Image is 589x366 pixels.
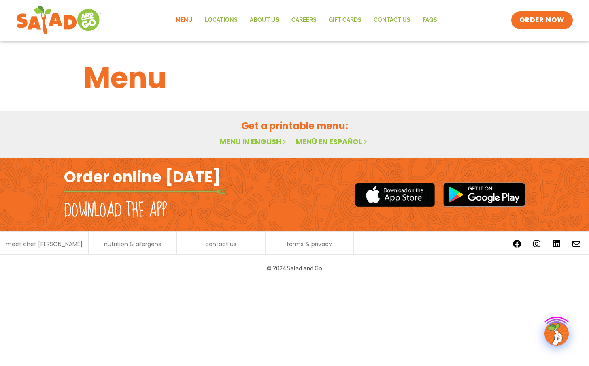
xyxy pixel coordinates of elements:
a: Menú en español [296,137,369,147]
a: Careers [285,11,323,30]
nav: Menu [170,11,443,30]
a: Menu [170,11,199,30]
h2: Order online [DATE] [64,167,221,187]
a: nutrition & allergens [104,241,161,247]
img: appstore [355,182,435,208]
a: terms & privacy [287,241,332,247]
a: About Us [244,11,285,30]
a: ORDER NOW [511,11,573,29]
h1: Menu [84,56,506,100]
p: © 2024 Salad and Go [68,263,521,274]
h2: Get a printable menu: [84,119,506,133]
a: meet chef [PERSON_NAME] [6,241,83,247]
img: fork [64,189,226,194]
a: Contact Us [368,11,417,30]
a: Locations [199,11,244,30]
a: Menu in English [220,137,288,147]
span: ORDER NOW [519,15,565,25]
h2: Download the app [64,199,167,222]
a: GIFT CARDS [323,11,368,30]
a: FAQs [417,11,443,30]
img: google_play [443,182,525,207]
img: new-SAG-logo-768×292 [16,4,102,36]
a: contact us [205,241,236,247]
